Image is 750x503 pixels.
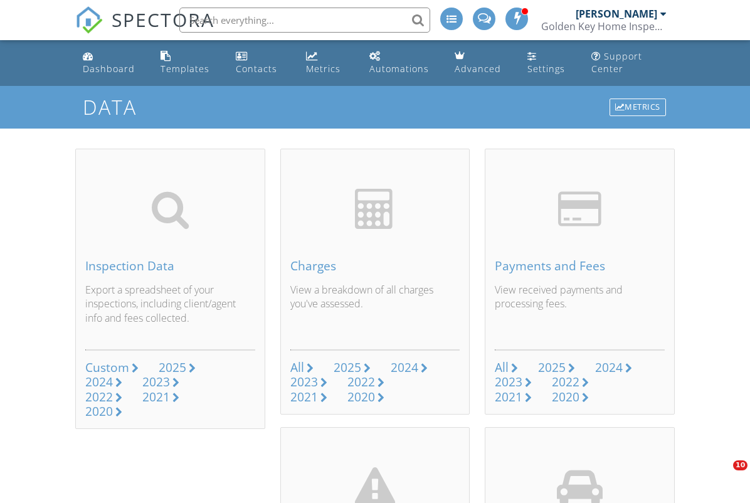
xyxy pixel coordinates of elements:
[85,361,139,375] a: Custom
[455,63,501,75] div: Advanced
[522,45,576,81] a: Settings
[85,375,122,389] a: 2024
[495,373,522,390] div: 2023
[495,259,665,273] div: Payments and Fees
[83,96,667,118] h1: Data
[610,98,666,116] div: Metrics
[159,359,186,376] div: 2025
[586,45,672,81] a: Support Center
[301,45,354,81] a: Metrics
[85,405,122,419] a: 2020
[538,361,575,375] a: 2025
[112,6,214,33] span: SPECTORA
[85,403,113,420] div: 2020
[495,390,532,405] a: 2021
[236,63,277,75] div: Contacts
[142,375,179,389] a: 2023
[552,375,589,389] a: 2022
[707,460,737,490] iframe: Intercom live chat
[541,20,667,33] div: Golden Key Home Inspections, LLC
[85,359,129,376] div: Custom
[347,373,375,390] div: 2022
[552,390,589,405] a: 2020
[347,375,384,389] a: 2022
[495,361,518,375] a: All
[85,259,255,273] div: Inspection Data
[347,388,375,405] div: 2020
[290,375,327,389] a: 2023
[369,63,429,75] div: Automations
[156,45,221,81] a: Templates
[608,97,667,117] a: Metrics
[85,388,113,405] div: 2022
[290,283,460,339] p: View a breakdown of all charges you've assessed.
[290,361,314,375] a: All
[364,45,440,81] a: Automations (Advanced)
[595,359,623,376] div: 2024
[290,390,327,405] a: 2021
[142,373,170,390] div: 2023
[391,361,428,375] a: 2024
[591,50,642,75] div: Support Center
[83,63,135,75] div: Dashboard
[347,390,384,405] a: 2020
[85,373,113,390] div: 2024
[290,259,460,273] div: Charges
[78,45,146,81] a: Dashboard
[75,6,103,34] img: The Best Home Inspection Software - Spectora
[495,359,509,376] div: All
[595,361,632,375] a: 2024
[85,390,122,405] a: 2022
[538,359,566,376] div: 2025
[306,63,341,75] div: Metrics
[552,388,579,405] div: 2020
[85,283,255,339] p: Export a spreadsheet of your inspections, including client/agent info and fees collected.
[290,388,318,405] div: 2021
[142,390,179,405] a: 2021
[391,359,418,376] div: 2024
[495,375,532,389] a: 2023
[142,388,170,405] div: 2021
[527,63,565,75] div: Settings
[75,17,214,43] a: SPECTORA
[334,361,371,375] a: 2025
[179,8,430,33] input: Search everything...
[334,359,361,376] div: 2025
[450,45,512,81] a: Advanced
[576,8,657,20] div: [PERSON_NAME]
[495,388,522,405] div: 2021
[159,361,196,375] a: 2025
[290,373,318,390] div: 2023
[161,63,209,75] div: Templates
[733,460,747,470] span: 10
[231,45,290,81] a: Contacts
[552,373,579,390] div: 2022
[495,283,665,339] p: View received payments and processing fees.
[290,359,304,376] div: All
